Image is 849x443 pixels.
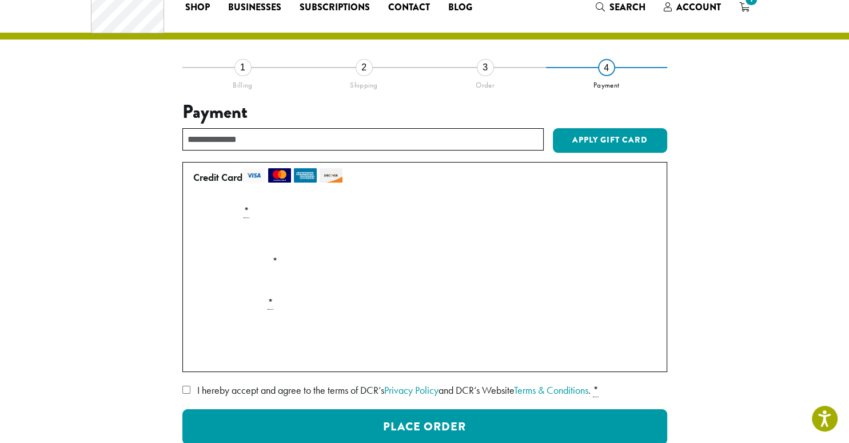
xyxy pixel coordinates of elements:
[676,1,721,14] span: Account
[553,128,667,153] button: Apply Gift Card
[598,59,615,76] div: 4
[304,76,425,90] div: Shipping
[244,204,249,218] abbr: required
[609,1,645,14] span: Search
[384,383,439,397] a: Privacy Policy
[182,76,304,90] div: Billing
[448,1,472,15] span: Blog
[234,59,252,76] div: 1
[300,1,370,15] span: Subscriptions
[546,76,667,90] div: Payment
[228,1,281,15] span: Businesses
[182,386,190,394] input: I hereby accept and agree to the terms of DCR’sPrivacy Policyand DCR’s WebsiteTerms & Conditions. *
[593,383,599,397] abbr: required
[182,101,667,123] h3: Payment
[320,168,342,183] img: discover
[268,296,273,310] abbr: required
[388,1,430,15] span: Contact
[197,383,591,397] span: I hereby accept and agree to the terms of DCR’s and DCR’s Website .
[193,168,652,187] label: Credit Card
[356,59,373,76] div: 2
[294,168,317,183] img: amex
[477,59,494,76] div: 3
[514,383,588,397] a: Terms & Conditions
[268,168,291,183] img: mastercard
[242,168,265,183] img: visa
[425,76,546,90] div: Order
[185,1,210,15] span: Shop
